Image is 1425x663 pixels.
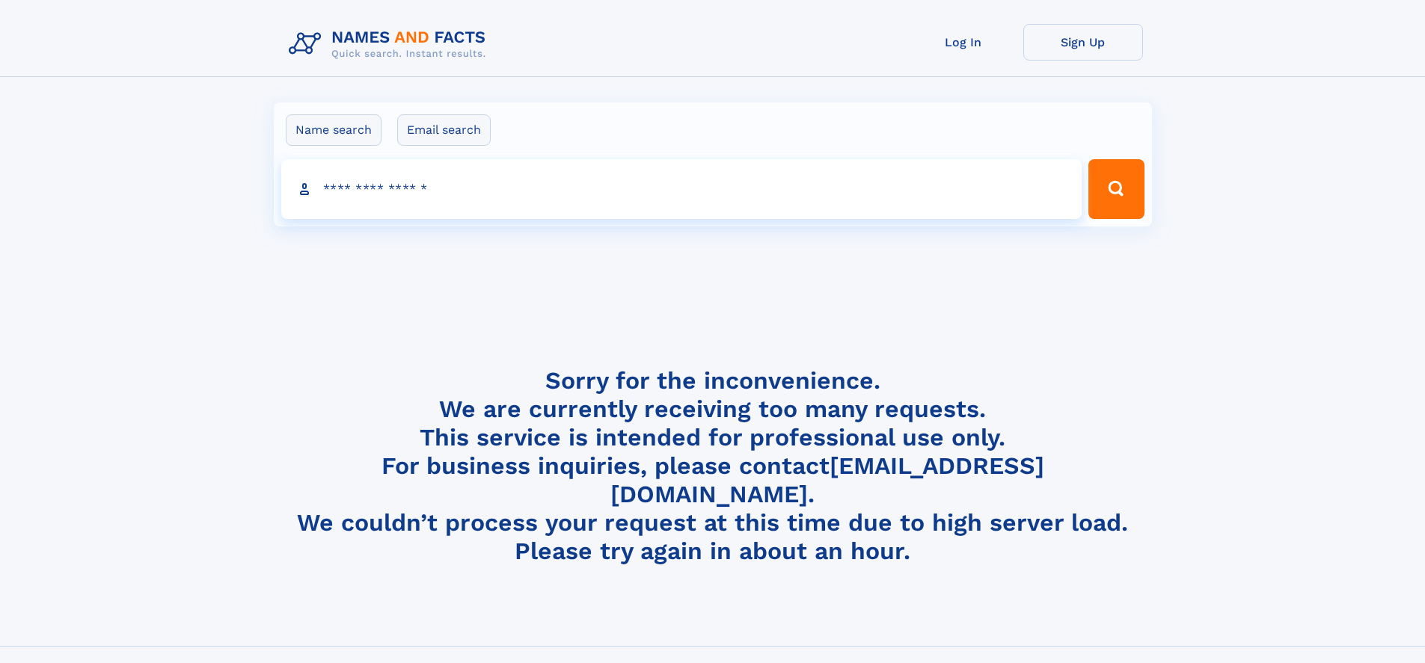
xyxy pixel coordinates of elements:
[397,114,491,146] label: Email search
[1088,159,1144,219] button: Search Button
[1023,24,1143,61] a: Sign Up
[283,24,498,64] img: Logo Names and Facts
[286,114,381,146] label: Name search
[904,24,1023,61] a: Log In
[283,366,1143,566] h4: Sorry for the inconvenience. We are currently receiving too many requests. This service is intend...
[610,451,1044,508] a: [EMAIL_ADDRESS][DOMAIN_NAME]
[281,159,1082,219] input: search input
